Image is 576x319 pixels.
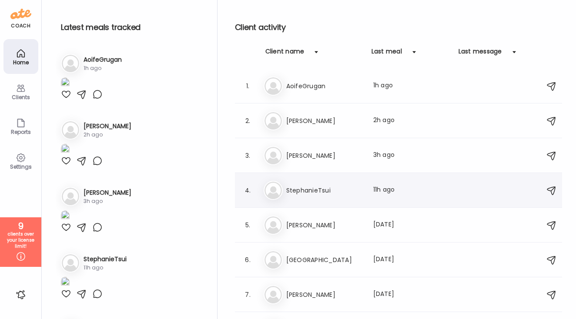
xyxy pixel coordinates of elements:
img: bg-avatar-default.svg [265,182,282,199]
img: bg-avatar-default.svg [62,55,79,72]
img: ate [10,7,31,21]
div: [DATE] [373,255,450,265]
div: 5. [243,220,253,230]
img: bg-avatar-default.svg [265,147,282,164]
img: bg-avatar-default.svg [62,121,79,139]
div: 2. [243,116,253,126]
img: bg-avatar-default.svg [265,216,282,234]
div: 4. [243,185,253,196]
div: 7. [243,289,253,300]
div: Last message [459,47,502,61]
div: Last meal [372,47,402,61]
h2: Client activity [235,21,562,34]
img: images%2FtwtbbVGeSNhUhHmqCBVlZZl5hOv1%2FVPGmXKBsPkNtzicxzDjv%2FtvTmmTPCwzEmS3n5DxOi_1080 [61,277,70,289]
div: 2h ago [84,131,131,139]
h3: StephanieTsui [84,255,127,264]
h3: [PERSON_NAME] [84,122,131,131]
div: 1. [243,81,253,91]
img: bg-avatar-default.svg [62,254,79,272]
div: clients over your license limit! [3,231,38,249]
div: Client name [265,47,305,61]
div: 11h ago [84,264,127,272]
h3: [PERSON_NAME] [286,116,363,126]
img: images%2FPVVXcrYzqFgmmxFIXZnPbjgDsBz2%2Fl65ao1XOHLc6dsJNKSle%2F0fmZ3h29TtWjKgnscn1e_1080 [61,144,70,156]
img: bg-avatar-default.svg [265,251,282,269]
div: 11h ago [373,185,450,196]
div: Settings [5,164,37,169]
img: images%2FdNz4jQXOkuPgQnnZrVxbGDkNBfR2%2Ffavorites%2F92D16KoTS8WVYnLQEmSh_1080 [61,210,70,222]
h3: [PERSON_NAME] [84,188,131,197]
div: 6. [243,255,253,265]
div: [DATE] [373,220,450,230]
div: 3h ago [373,150,450,161]
h2: Latest meals tracked [61,21,203,34]
h3: [PERSON_NAME] [286,289,363,300]
h3: [PERSON_NAME] [286,150,363,161]
div: 3. [243,150,253,161]
div: 1h ago [84,64,122,72]
div: 9 [3,221,38,231]
div: 1h ago [373,81,450,91]
h3: AoifeGrugan [286,81,363,91]
img: bg-avatar-default.svg [265,77,282,95]
img: bg-avatar-default.svg [265,286,282,303]
div: 3h ago [84,197,131,205]
div: Reports [5,129,37,135]
div: [DATE] [373,289,450,300]
img: bg-avatar-default.svg [62,188,79,205]
img: bg-avatar-default.svg [265,112,282,130]
div: Home [5,60,37,65]
div: coach [11,22,30,30]
div: 2h ago [373,116,450,126]
h3: AoifeGrugan [84,55,122,64]
h3: [PERSON_NAME] [286,220,363,230]
h3: StephanieTsui [286,185,363,196]
img: images%2FudmA8lgfHsUswCxLQnxbecWS4cm2%2FcgMb0y0BDcLJ3ljpCLON%2FaSuwVAwAMgrBq2wCSHGT_1080 [61,77,70,89]
h3: [GEOGRAPHIC_DATA] [286,255,363,265]
div: Clients [5,94,37,100]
